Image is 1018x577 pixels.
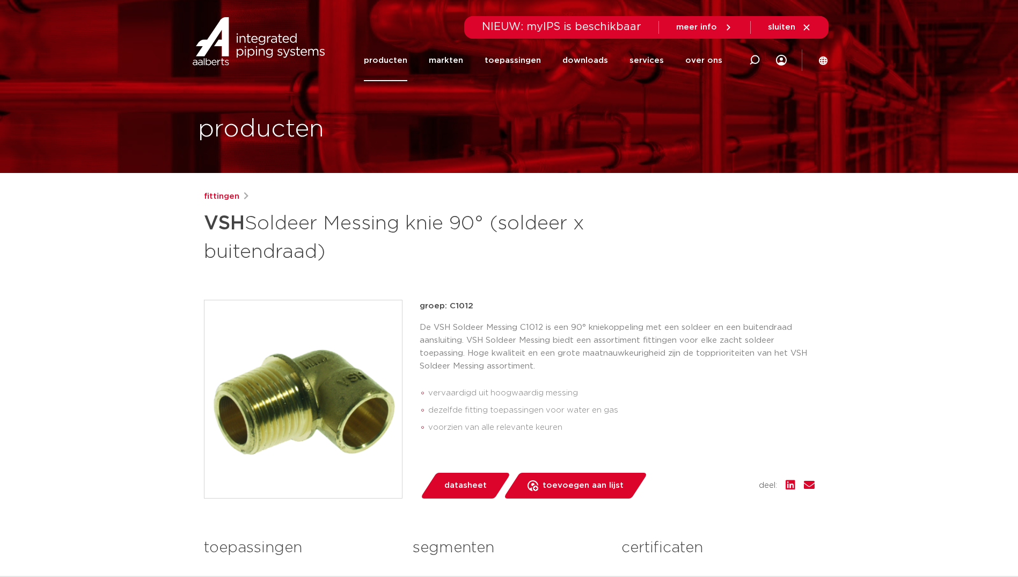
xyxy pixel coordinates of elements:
h3: certificaten [621,537,814,559]
a: meer info [676,23,733,32]
h1: producten [198,112,324,147]
strong: VSH [204,214,245,233]
a: datasheet [420,473,511,499]
a: fittingen [204,190,239,203]
span: deel: [759,479,777,492]
img: Product Image for VSH Soldeer Messing knie 90° (soldeer x buitendraad) [204,300,402,498]
span: sluiten [768,23,795,31]
h3: segmenten [413,537,605,559]
a: toepassingen [485,40,541,81]
p: groep: C1012 [420,300,815,313]
nav: Menu [364,40,722,81]
li: vervaardigd uit hoogwaardig messing [428,385,815,402]
a: producten [364,40,407,81]
a: services [629,40,664,81]
a: markten [429,40,463,81]
span: meer info [676,23,717,31]
a: downloads [562,40,608,81]
a: over ons [685,40,722,81]
a: sluiten [768,23,811,32]
h3: toepassingen [204,537,397,559]
li: dezelfde fitting toepassingen voor water en gas [428,402,815,419]
span: toevoegen aan lijst [543,477,624,494]
span: NIEUW: myIPS is beschikbaar [482,21,641,32]
p: De VSH Soldeer Messing C1012 is een 90° kniekoppeling met een soldeer en een buitendraad aansluit... [420,321,815,373]
li: voorzien van alle relevante keuren [428,419,815,436]
span: datasheet [444,477,487,494]
h1: Soldeer Messing knie 90° (soldeer x buitendraad) [204,207,607,265]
